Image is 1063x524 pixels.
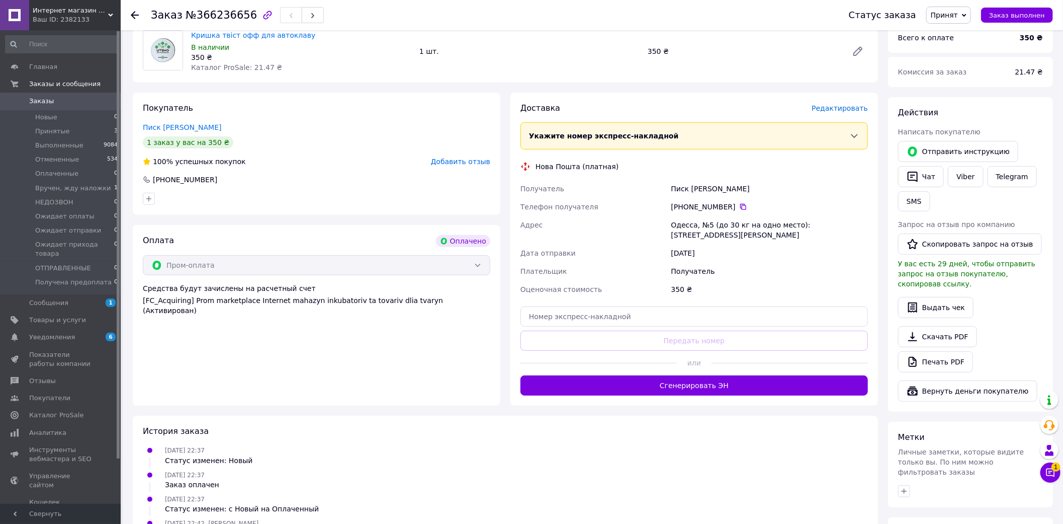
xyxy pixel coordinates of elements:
[114,278,118,287] span: 0
[520,376,868,396] button: Сгенерировать ЭН
[898,108,938,117] span: Действия
[520,285,602,293] span: Оценочная стоимость
[35,264,91,273] span: ОТПРАВЛЕННЫЕ
[529,132,679,140] span: Укажите номер экспресс-накладной
[143,31,183,70] img: Кришка твіст офф для автоклаву
[29,472,93,490] span: Управление сайтом
[898,297,973,318] button: Выдать чек
[143,295,490,316] div: [FC_Acquiring] Prom marketplace Internet mahazyn inkubatoriv ta tovariv dlia tvaryn (Активирован)
[669,216,870,244] div: Одесса, №5 (до 30 кг на одно место): [STREET_ADDRESS][PERSON_NAME]
[669,180,870,198] div: Писк [PERSON_NAME]
[143,157,246,167] div: успешных покупок
[151,9,183,21] span: Заказ
[143,103,193,113] span: Покупатель
[33,15,121,24] div: Ваш ID: 2382133
[898,432,925,442] span: Метки
[191,52,411,62] div: 350 ₴
[669,262,870,280] div: Получатель
[898,191,930,211] button: SMS
[35,184,111,193] span: Вручен, жду наложки
[520,307,868,327] input: Номер экспресс-накладной
[29,80,101,89] span: Заказы и сообщения
[898,326,977,347] a: Скачать PDF
[898,351,973,372] a: Печать PDF
[35,127,70,136] span: Принятые
[29,377,56,386] span: Отзывы
[520,203,598,211] span: Телефон получателя
[520,103,560,113] span: Доставка
[114,264,118,273] span: 0
[1051,461,1060,470] span: 1
[644,44,844,58] div: 350 ₴
[165,472,205,479] span: [DATE] 22:37
[114,127,118,136] span: 3
[520,249,576,257] span: Дата отправки
[898,34,954,42] span: Всего к оплате
[1015,68,1043,76] span: 21.47 ₴
[106,298,116,307] span: 1
[415,44,644,58] div: 1 шт.
[29,394,70,403] span: Покупатели
[33,6,108,15] span: Интернет магазин инкубаторов и товаров для животных
[671,202,868,212] div: [PHONE_NUMBER]
[143,236,174,245] span: Оплата
[29,445,93,464] span: Инструменты вебмастера и SEO
[898,166,944,187] button: Чат
[29,97,54,106] span: Заказы
[669,280,870,298] div: 350 ₴
[898,260,1035,288] span: У вас есть 29 дней, чтобы отправить запрос на отзыв покупателю, скопировав ссылку.
[106,333,116,341] span: 6
[812,104,868,112] span: Редактировать
[29,428,66,437] span: Аналитика
[436,235,490,247] div: Оплачено
[35,226,101,235] span: Ожидает отправки
[948,166,983,187] a: Viber
[114,212,118,221] span: 0
[29,498,93,516] span: Кошелек компании
[520,267,567,275] span: Плательщик
[5,35,119,53] input: Поиск
[153,158,173,166] span: 100%
[191,63,282,71] span: Каталог ProSale: 21.47 ₴
[143,426,209,436] span: История заказа
[35,240,114,258] span: Ожидает прихода товара
[898,381,1037,402] button: Вернуть деньги покупателю
[29,411,83,420] span: Каталог ProSale
[143,283,490,316] div: Средства будут зачислены на расчетный счет
[165,496,205,503] span: [DATE] 22:37
[35,212,95,221] span: Ожидает оплаты
[931,11,958,19] span: Принят
[898,448,1024,476] span: Личные заметки, которые видите только вы. По ним можно фильтровать заказы
[35,198,73,207] span: НЕДОЗВОН
[989,12,1045,19] span: Заказ выполнен
[669,244,870,262] div: [DATE]
[186,9,257,21] span: №366236656
[431,158,490,166] span: Добавить отзыв
[988,166,1037,187] a: Telegram
[677,358,712,368] span: или
[143,123,222,131] a: Писк [PERSON_NAME]
[165,456,252,466] div: Статус изменен: Новый
[29,316,86,325] span: Товары и услуги
[29,333,75,342] span: Уведомления
[191,43,229,51] span: В наличии
[152,175,218,185] div: [PHONE_NUMBER]
[520,185,564,193] span: Получатель
[114,113,118,122] span: 0
[848,41,868,61] a: Редактировать
[520,221,543,229] span: Адрес
[1020,34,1043,42] b: 350 ₴
[165,504,319,514] div: Статус изменен: с Новый на Оплаченный
[165,447,205,454] span: [DATE] 22:37
[165,480,219,490] div: Заказ оплачен
[533,162,621,172] div: Нова Пошта (платная)
[35,155,79,164] span: Отмененные
[898,128,981,136] span: Написать покупателю
[898,234,1042,255] button: Скопировать запрос на отзыв
[107,155,118,164] span: 534
[114,169,118,178] span: 0
[114,240,118,258] span: 0
[29,298,68,308] span: Сообщения
[35,169,78,178] span: Оплаченные
[191,31,315,39] a: Кришка твіст офф для автоклаву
